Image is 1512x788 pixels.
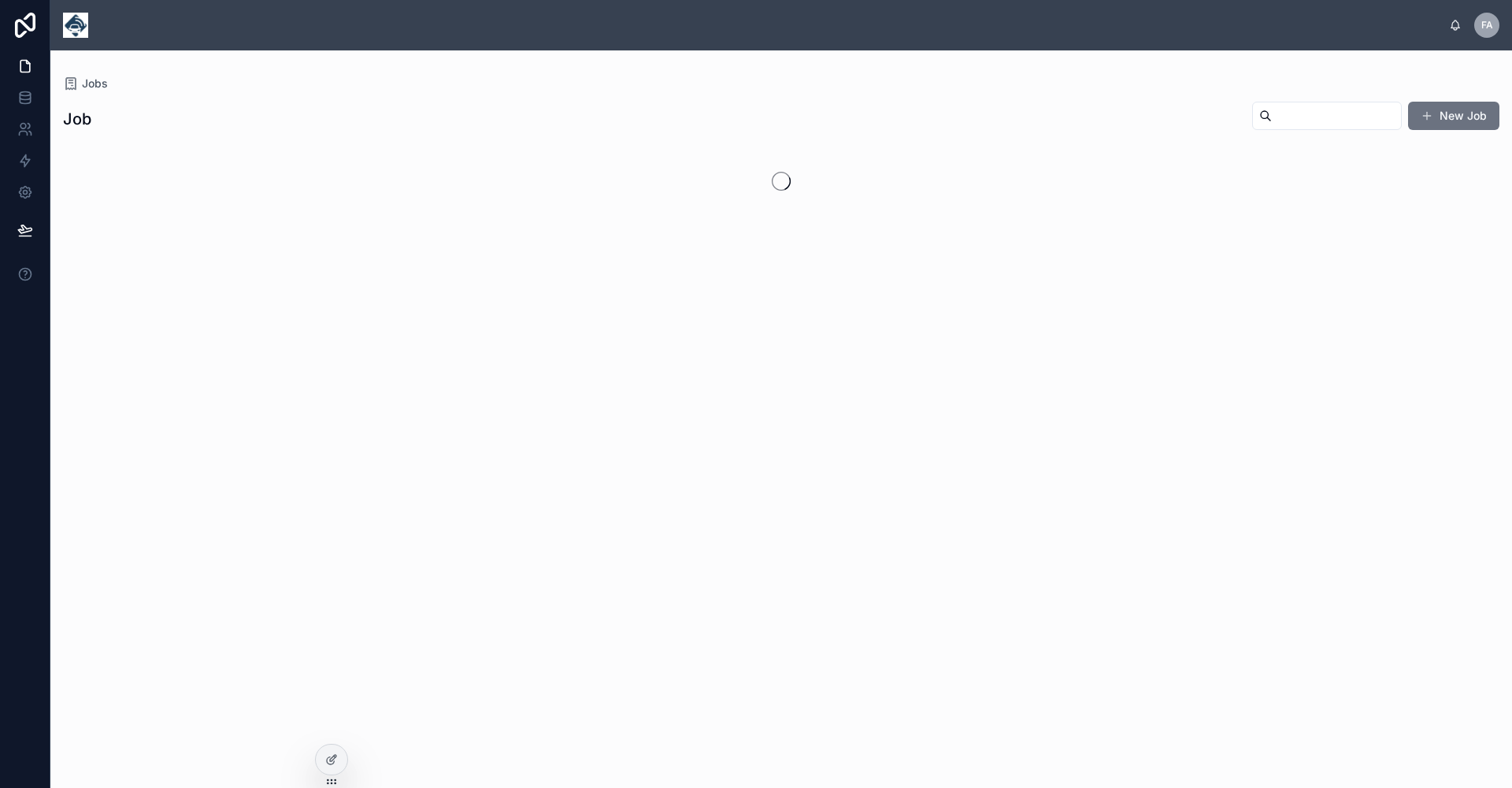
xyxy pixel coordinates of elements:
[63,108,91,130] h1: Job
[82,76,108,91] span: Jobs
[101,22,1449,28] div: scrollable content
[1408,102,1499,130] button: New Job
[63,76,108,91] a: Jobs
[1481,19,1493,32] span: FA
[63,13,88,38] img: App logo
